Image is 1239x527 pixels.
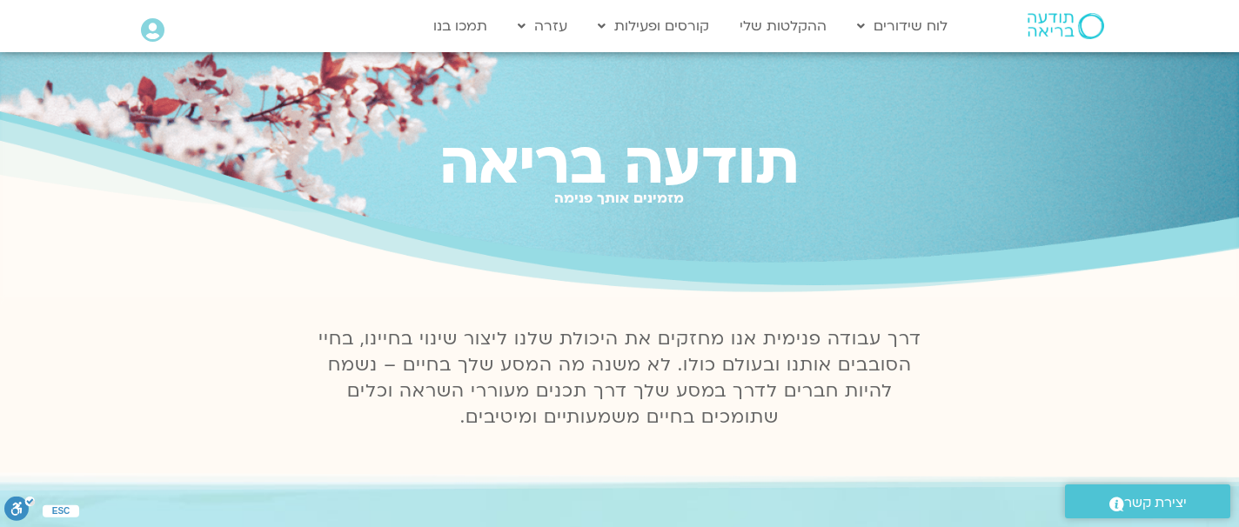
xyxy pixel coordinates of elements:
[1028,13,1104,39] img: תודעה בריאה
[589,10,718,43] a: קורסים ופעילות
[848,10,956,43] a: לוח שידורים
[425,10,496,43] a: תמכו בנו
[731,10,835,43] a: ההקלטות שלי
[1124,491,1187,515] span: יצירת קשר
[509,10,576,43] a: עזרה
[308,326,931,430] p: דרך עבודה פנימית אנו מחזקים את היכולת שלנו ליצור שינוי בחיינו, בחיי הסובבים אותנו ובעולם כולו. לא...
[1065,484,1230,518] a: יצירת קשר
